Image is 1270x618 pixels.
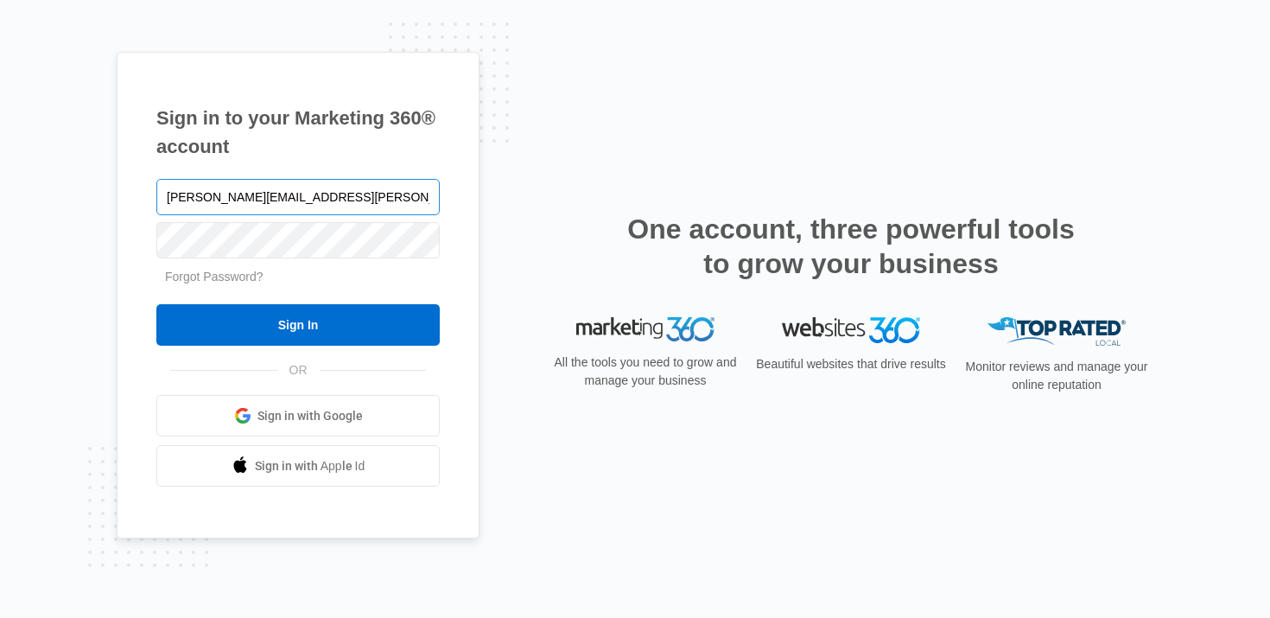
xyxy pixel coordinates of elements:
span: Sign in with Apple Id [255,457,365,475]
input: Sign In [156,304,440,346]
a: Sign in with Apple Id [156,445,440,487]
a: Sign in with Google [156,395,440,436]
img: Marketing 360 [576,317,714,341]
span: OR [277,361,320,379]
p: Beautiful websites that drive results [754,355,948,373]
a: Forgot Password? [165,270,264,284]
img: Top Rated Local [987,317,1126,346]
p: Monitor reviews and manage your online reputation [960,358,1153,394]
span: Sign in with Google [257,407,363,425]
h2: One account, three powerful tools to grow your business [622,212,1080,281]
h1: Sign in to your Marketing 360® account [156,104,440,161]
img: Websites 360 [782,317,920,342]
input: Email [156,179,440,215]
p: All the tools you need to grow and manage your business [549,354,742,390]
